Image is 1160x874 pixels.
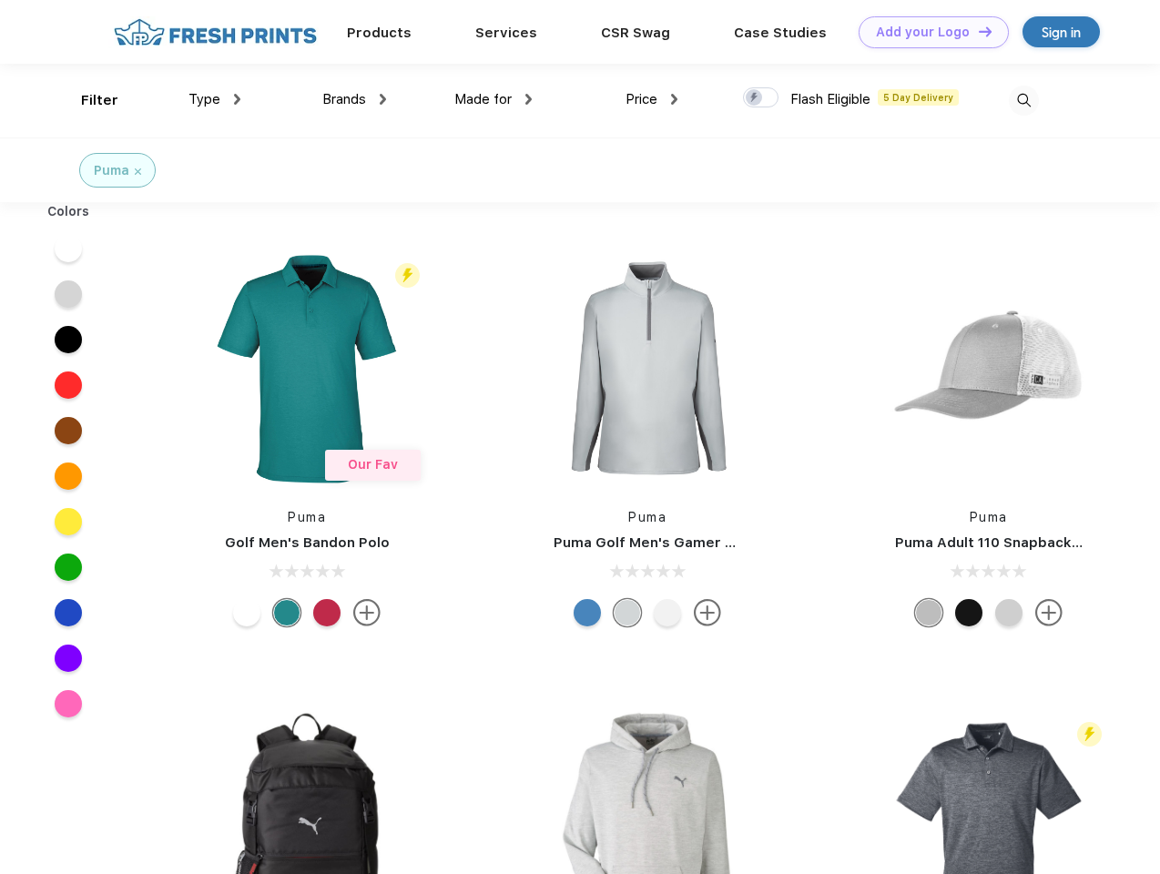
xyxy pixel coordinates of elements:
[995,599,1023,626] div: Quarry Brt Whit
[526,248,768,490] img: func=resize&h=266
[313,599,341,626] div: Ski Patrol
[790,91,870,107] span: Flash Eligible
[1042,22,1081,43] div: Sign in
[353,599,381,626] img: more.svg
[626,91,657,107] span: Price
[1035,599,1063,626] img: more.svg
[188,91,220,107] span: Type
[94,161,129,180] div: Puma
[654,599,681,626] div: Bright White
[694,599,721,626] img: more.svg
[233,599,260,626] div: Bright White
[601,25,670,41] a: CSR Swag
[288,510,326,524] a: Puma
[628,510,666,524] a: Puma
[108,16,322,48] img: fo%20logo%202.webp
[380,94,386,105] img: dropdown.png
[225,534,390,551] a: Golf Men's Bandon Polo
[273,599,300,626] div: Green Lagoon
[1023,16,1100,47] a: Sign in
[979,26,992,36] img: DT
[525,94,532,105] img: dropdown.png
[574,599,601,626] div: Bright Cobalt
[135,168,141,175] img: filter_cancel.svg
[347,25,412,41] a: Products
[955,599,982,626] div: Pma Blk with Pma Blk
[395,263,420,288] img: flash_active_toggle.svg
[81,90,118,111] div: Filter
[876,25,970,40] div: Add your Logo
[614,599,641,626] div: High Rise
[34,202,104,221] div: Colors
[970,510,1008,524] a: Puma
[322,91,366,107] span: Brands
[1077,722,1102,747] img: flash_active_toggle.svg
[454,91,512,107] span: Made for
[671,94,677,105] img: dropdown.png
[878,89,959,106] span: 5 Day Delivery
[234,94,240,105] img: dropdown.png
[1009,86,1039,116] img: desktop_search.svg
[554,534,841,551] a: Puma Golf Men's Gamer Golf Quarter-Zip
[915,599,942,626] div: Quarry with Brt Whit
[348,457,398,472] span: Our Fav
[186,248,428,490] img: func=resize&h=266
[475,25,537,41] a: Services
[868,248,1110,490] img: func=resize&h=266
